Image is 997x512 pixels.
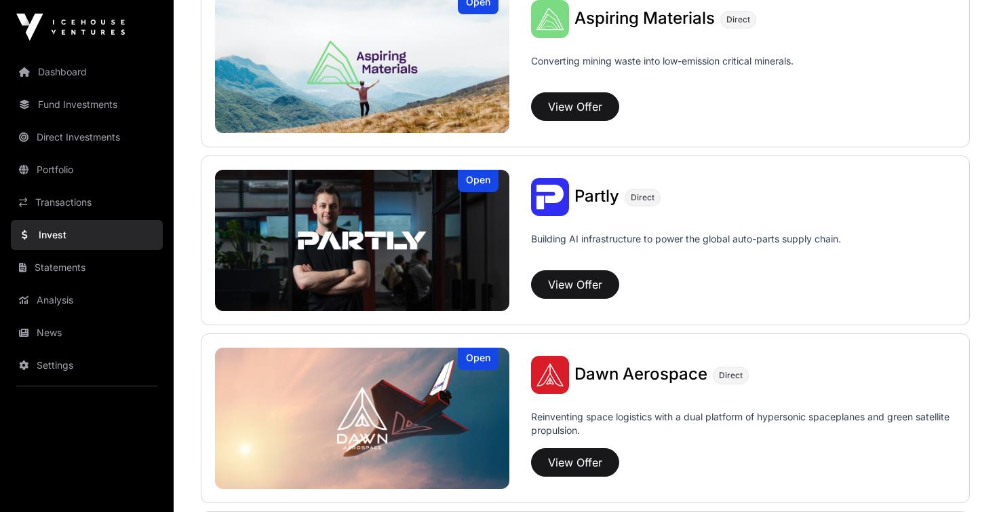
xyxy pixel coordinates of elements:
[531,178,569,216] img: Partly
[631,192,654,203] span: Direct
[531,232,841,265] p: Building AI infrastructure to power the global auto-parts supply chain.
[531,92,619,121] button: View Offer
[531,448,619,477] button: View Offer
[531,410,956,443] p: Reinventing space logistics with a dual platform of hypersonic spaceplanes and green satellite pr...
[11,318,163,348] a: News
[531,270,619,299] button: View Offer
[574,186,619,206] span: Partly
[215,348,509,489] img: Dawn Aerospace
[11,253,163,282] a: Statements
[929,447,997,512] iframe: Chat Widget
[215,170,509,311] img: Partly
[531,54,794,87] p: Converting mining waste into low-emission critical minerals.
[458,170,498,192] div: Open
[726,14,750,25] span: Direct
[11,285,163,315] a: Analysis
[574,364,707,384] span: Dawn Aerospace
[719,370,743,381] span: Direct
[531,356,569,394] img: Dawn Aerospace
[11,155,163,185] a: Portfolio
[11,220,163,250] a: Invest
[11,90,163,120] a: Fund Investments
[11,122,163,152] a: Direct Investments
[215,348,509,489] a: Dawn AerospaceOpen
[16,14,125,41] img: Icehouse Ventures Logo
[574,188,619,206] a: Partly
[215,170,509,311] a: PartlyOpen
[574,8,715,28] span: Aspiring Materials
[11,350,163,380] a: Settings
[458,348,498,370] div: Open
[11,57,163,87] a: Dashboard
[574,366,707,384] a: Dawn Aerospace
[11,187,163,217] a: Transactions
[574,10,715,28] a: Aspiring Materials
